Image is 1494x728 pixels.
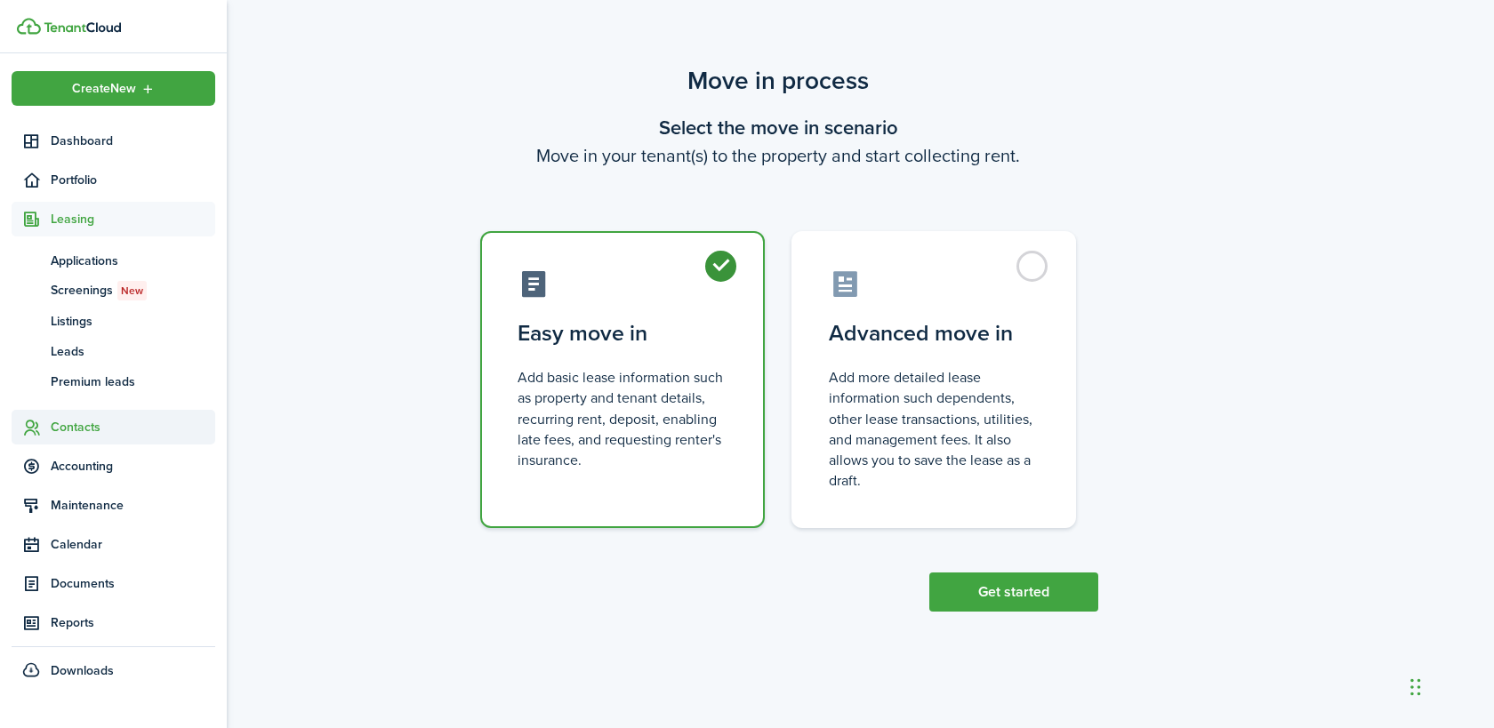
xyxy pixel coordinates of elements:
[51,171,215,189] span: Portfolio
[929,572,1098,612] button: Get started
[51,457,215,476] span: Accounting
[51,132,215,150] span: Dashboard
[458,142,1098,169] wizard-step-header-description: Move in your tenant(s) to the property and start collecting rent.
[1410,660,1421,714] div: Drag
[51,210,215,228] span: Leasing
[1405,643,1494,728] iframe: Chat Widget
[51,281,215,300] span: Screenings
[51,418,215,436] span: Contacts
[51,342,215,361] span: Leads
[12,71,215,106] button: Open menu
[17,18,41,35] img: TenantCloud
[518,317,727,349] control-radio-card-title: Easy move in
[51,496,215,515] span: Maintenance
[51,574,215,593] span: Documents
[458,113,1098,142] wizard-step-header-title: Select the move in scenario
[12,245,215,276] a: Applications
[51,312,215,331] span: Listings
[51,613,215,632] span: Reports
[51,661,114,680] span: Downloads
[121,283,143,299] span: New
[51,535,215,554] span: Calendar
[72,83,136,95] span: Create New
[51,372,215,391] span: Premium leads
[12,336,215,366] a: Leads
[12,276,215,306] a: ScreeningsNew
[12,306,215,336] a: Listings
[51,252,215,270] span: Applications
[458,62,1098,100] scenario-title: Move in process
[518,367,727,470] control-radio-card-description: Add basic lease information such as property and tenant details, recurring rent, deposit, enablin...
[12,366,215,396] a: Premium leads
[829,317,1039,349] control-radio-card-title: Advanced move in
[829,367,1039,491] control-radio-card-description: Add more detailed lease information such dependents, other lease transactions, utilities, and man...
[12,605,215,640] a: Reports
[44,22,121,33] img: TenantCloud
[12,124,215,158] a: Dashboard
